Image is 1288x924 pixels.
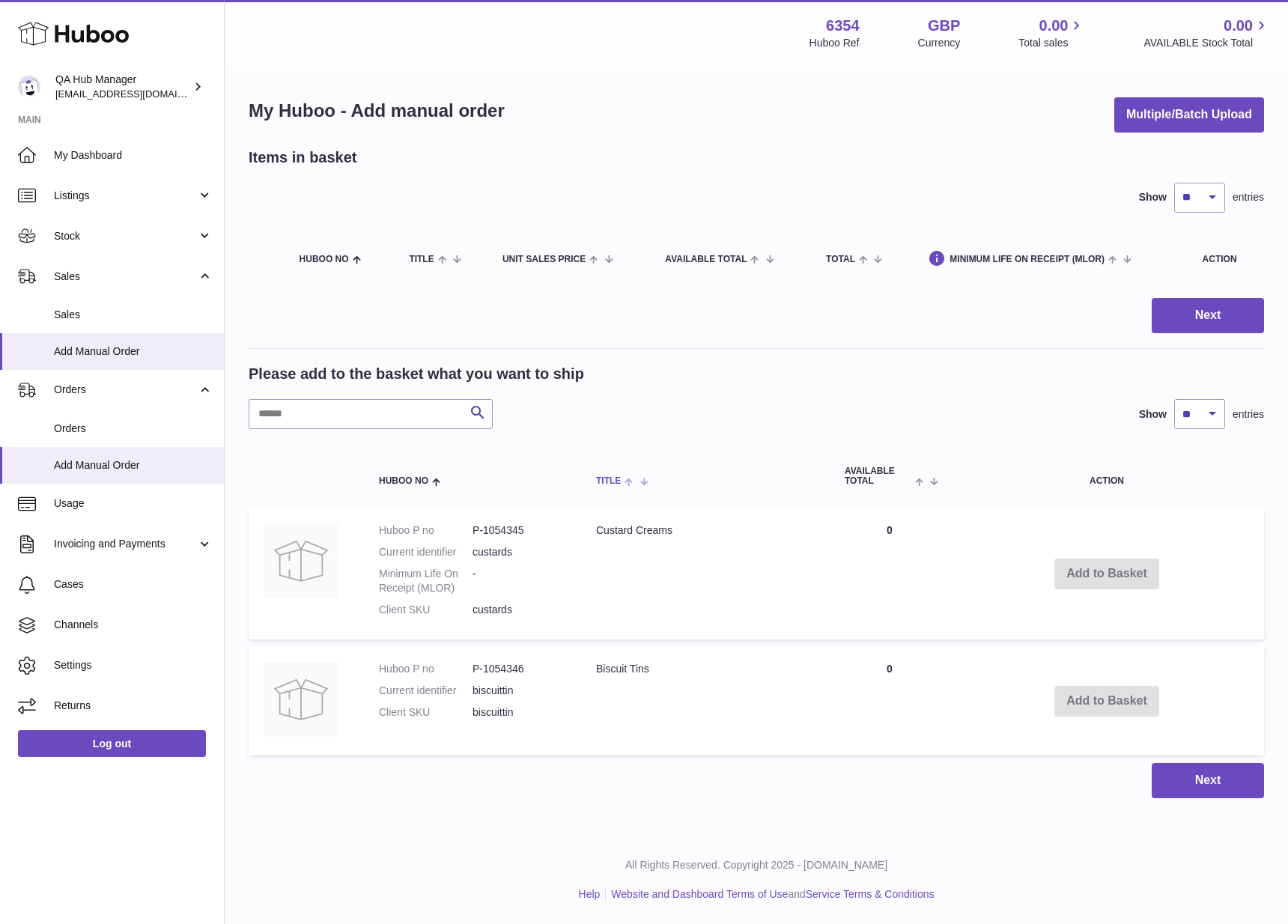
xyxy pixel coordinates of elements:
a: Website and Dashboard Terms of Use [611,888,788,900]
a: 0.00 AVAILABLE Stock Total [1143,16,1270,50]
td: Custard Creams [581,508,830,639]
span: Returns [54,699,213,713]
button: Multiple/Batch Upload [1114,97,1264,133]
span: Huboo no [379,476,428,486]
span: Orders [54,383,197,397]
span: Title [409,255,434,264]
td: 0 [830,508,950,639]
span: Invoicing and Payments [54,537,197,551]
img: QATestClient@huboo.co.uk [18,76,40,98]
strong: 6354 [826,16,860,36]
span: Add Manual Order [54,458,213,472]
a: Help [579,888,601,900]
dt: Current identifier [379,545,473,559]
span: Sales [54,308,213,322]
span: [EMAIL_ADDRESS][DOMAIN_NAME] [55,88,220,100]
dd: biscuittin [473,684,566,698]
dt: Minimum Life On Receipt (MLOR) [379,567,473,595]
button: Next [1152,763,1264,798]
th: Action [950,452,1264,501]
span: Settings [54,658,213,672]
span: Total sales [1018,36,1085,50]
dd: - [473,567,566,595]
dd: custards [473,545,566,559]
dt: Huboo P no [379,523,473,538]
span: Orders [54,422,213,436]
span: Huboo no [300,255,349,264]
p: All Rights Reserved. Copyright 2025 - [DOMAIN_NAME] [237,858,1276,872]
span: Usage [54,496,213,511]
a: Log out [18,730,206,757]
span: Unit Sales Price [502,255,586,264]
a: 0.00 Total sales [1018,16,1085,50]
span: My Dashboard [54,148,213,162]
span: Add Manual Order [54,344,213,359]
h1: My Huboo - Add manual order [249,99,505,123]
span: AVAILABLE Total [665,255,747,264]
label: Show [1139,190,1167,204]
li: and [606,887,934,902]
dd: P-1054346 [473,662,566,676]
span: 0.00 [1039,16,1069,36]
span: Sales [54,270,197,284]
span: Title [596,476,621,486]
dt: Current identifier [379,684,473,698]
td: Biscuit Tins [581,647,830,756]
span: 0.00 [1224,16,1253,36]
div: Action [1203,255,1249,264]
div: QA Hub Manager [55,73,190,101]
span: Total [826,255,855,264]
dt: Client SKU [379,705,473,720]
span: AVAILABLE Stock Total [1143,36,1270,50]
span: Listings [54,189,197,203]
strong: GBP [928,16,960,36]
span: Stock [54,229,197,243]
span: AVAILABLE Total [845,466,911,486]
label: Show [1139,407,1167,422]
a: Service Terms & Conditions [806,888,935,900]
h2: Items in basket [249,148,357,168]
h2: Please add to the basket what you want to ship [249,364,584,384]
button: Next [1152,298,1264,333]
img: Custard Creams [264,523,338,598]
dt: Huboo P no [379,662,473,676]
div: Huboo Ref [809,36,860,50]
span: entries [1233,407,1264,422]
dd: P-1054345 [473,523,566,538]
td: 0 [830,647,950,756]
span: entries [1233,190,1264,204]
dd: biscuittin [473,705,566,720]
span: Minimum Life On Receipt (MLOR) [950,255,1105,264]
span: Channels [54,618,213,632]
div: Currency [918,36,961,50]
span: Cases [54,577,213,592]
dd: custards [473,603,566,617]
dt: Client SKU [379,603,473,617]
img: Biscuit Tins [264,662,338,737]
